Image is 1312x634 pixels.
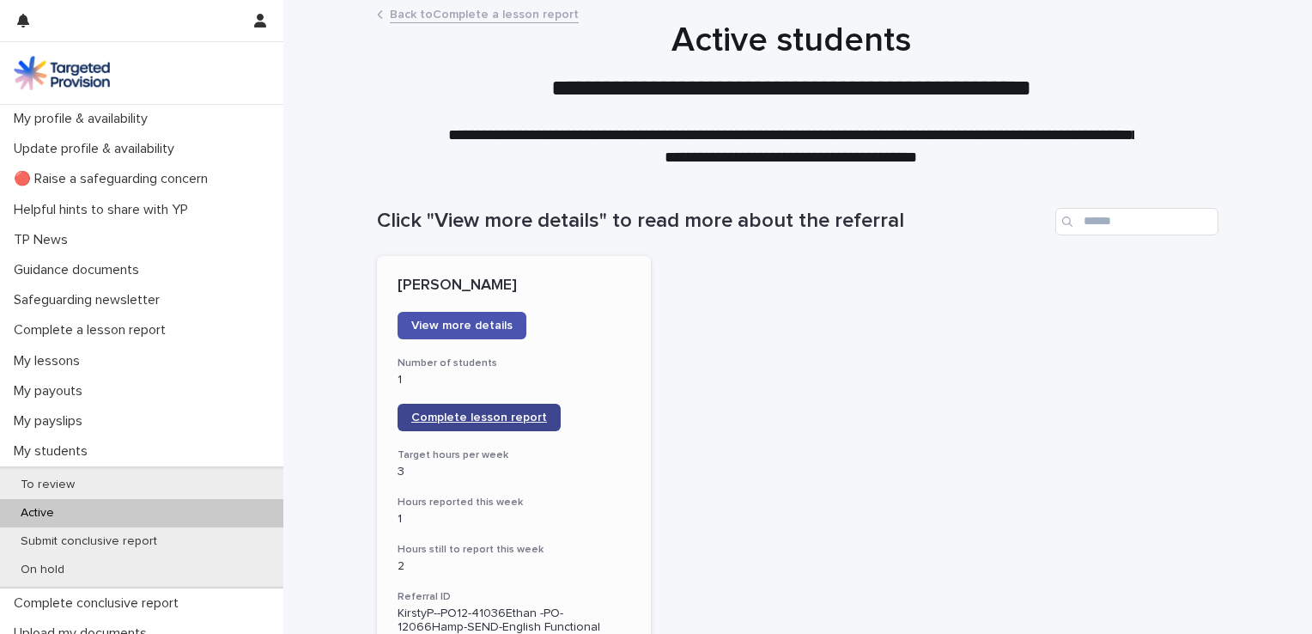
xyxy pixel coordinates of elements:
[7,563,78,577] p: On hold
[398,448,630,462] h3: Target hours per week
[398,496,630,509] h3: Hours reported this week
[7,171,222,187] p: 🔴 Raise a safeguarding concern
[7,322,179,338] p: Complete a lesson report
[377,209,1048,234] h1: Click "View more details" to read more about the referral
[7,478,88,492] p: To review
[398,559,630,574] p: 2
[398,404,561,431] a: Complete lesson report
[398,512,630,527] p: 1
[7,353,94,369] p: My lessons
[7,141,188,157] p: Update profile & availability
[7,202,202,218] p: Helpful hints to share with YP
[7,383,96,399] p: My payouts
[398,277,630,296] p: [PERSON_NAME]
[370,20,1212,61] h1: Active students
[7,506,68,521] p: Active
[7,443,101,460] p: My students
[411,411,547,424] span: Complete lesson report
[7,534,171,549] p: Submit conclusive report
[398,312,526,339] a: View more details
[1055,208,1218,235] input: Search
[398,590,630,604] h3: Referral ID
[7,232,82,248] p: TP News
[398,543,630,557] h3: Hours still to report this week
[7,111,161,127] p: My profile & availability
[7,262,153,278] p: Guidance documents
[7,413,96,430] p: My payslips
[398,357,630,370] h3: Number of students
[398,373,630,387] p: 1
[411,320,513,332] span: View more details
[7,595,192,612] p: Complete conclusive report
[14,56,110,90] img: M5nRWzHhSzIhMunXDL62
[398,465,630,479] p: 3
[390,3,579,23] a: Back toComplete a lesson report
[7,292,173,308] p: Safeguarding newsletter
